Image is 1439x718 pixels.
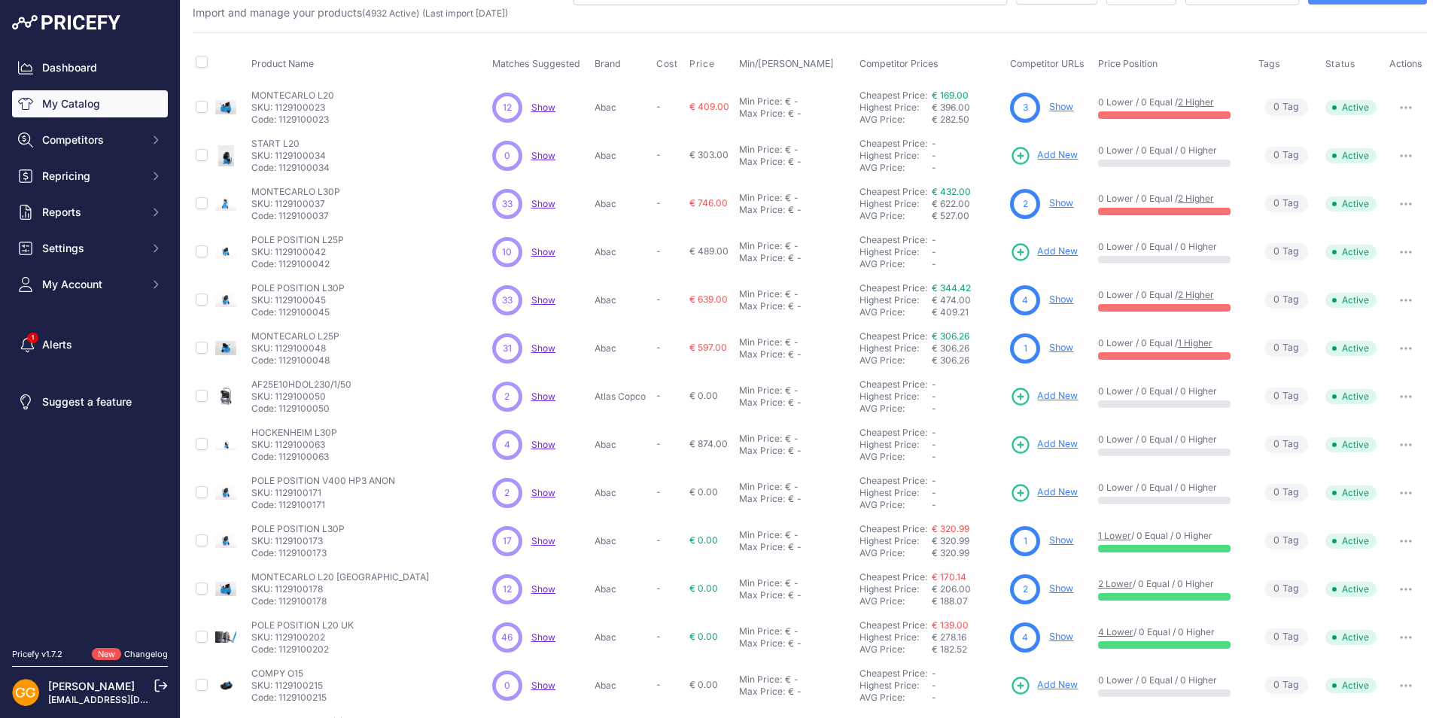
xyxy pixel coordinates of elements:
[859,619,927,631] a: Cheapest Price:
[1178,337,1212,348] a: 1 Higher
[595,439,651,451] p: Abac
[932,330,969,342] a: € 306.26
[932,114,1004,126] div: € 282.50
[859,282,927,294] a: Cheapest Price:
[1098,530,1131,541] a: 1 Lower
[1037,437,1078,452] span: Add New
[689,438,728,449] span: € 874.00
[932,451,936,462] span: -
[932,138,936,149] span: -
[859,439,932,451] div: Highest Price:
[502,294,513,307] span: 33
[859,294,932,306] div: Highest Price:
[739,240,782,252] div: Min Price:
[859,246,932,258] div: Highest Price:
[1264,99,1308,116] span: Tag
[794,108,802,120] div: -
[859,354,932,367] div: AVG Price:
[1258,58,1280,69] span: Tags
[785,481,791,493] div: €
[932,234,936,245] span: -
[1010,675,1078,696] a: Add New
[531,680,555,691] a: Show
[251,427,337,439] p: HOCKENHEIM L30P
[739,288,782,300] div: Min Price:
[859,138,927,149] a: Cheapest Price:
[42,169,141,184] span: Repricing
[656,294,661,305] span: -
[1325,196,1377,211] span: Active
[503,101,512,114] span: 12
[859,523,927,534] a: Cheapest Price:
[932,619,969,631] a: € 139.00
[932,391,936,402] span: -
[531,439,555,450] a: Show
[12,54,168,630] nav: Sidebar
[422,8,508,19] span: (Last import [DATE])
[1037,678,1078,692] span: Add New
[503,342,512,355] span: 31
[1389,58,1422,69] span: Actions
[656,342,661,353] span: -
[251,58,314,69] span: Product Name
[1325,437,1377,452] span: Active
[42,205,141,220] span: Reports
[492,58,580,69] span: Matches Suggested
[531,246,555,257] span: Show
[595,246,651,258] p: Abac
[1049,342,1073,353] a: Show
[1049,101,1073,112] a: Show
[932,427,936,438] span: -
[859,571,927,583] a: Cheapest Price:
[791,336,799,348] div: -
[859,150,932,162] div: Highest Price:
[689,486,718,497] span: € 0.00
[1178,96,1214,108] a: 2 Higher
[1098,578,1133,589] a: 2 Lower
[595,150,651,162] p: Abac
[859,342,932,354] div: Highest Price:
[504,149,510,163] span: 0
[251,330,339,342] p: MONTECARLO L25P
[531,631,555,643] a: Show
[739,108,785,120] div: Max Price:
[531,487,555,498] span: Show
[1273,341,1279,355] span: 0
[859,427,927,438] a: Cheapest Price:
[1010,386,1078,407] a: Add New
[1178,289,1214,300] a: 2 Higher
[689,58,717,70] button: Price
[791,481,799,493] div: -
[859,234,927,245] a: Cheapest Price:
[12,54,168,81] a: Dashboard
[504,438,510,452] span: 4
[1049,631,1073,642] a: Show
[859,330,927,342] a: Cheapest Price:
[859,162,932,174] div: AVG Price:
[1098,96,1243,108] p: 0 Lower / 0 Equal /
[531,583,555,595] a: Show
[1037,389,1078,403] span: Add New
[1325,293,1377,308] span: Active
[932,475,936,486] span: -
[1098,58,1158,69] span: Price Position
[1010,58,1085,69] span: Competitor URLs
[12,126,168,154] button: Competitors
[531,150,555,161] span: Show
[689,58,714,70] span: Price
[791,288,799,300] div: -
[656,438,661,449] span: -
[1098,241,1243,253] p: 0 Lower / 0 Equal / 0 Higher
[859,475,927,486] a: Cheapest Price:
[1049,534,1073,546] a: Show
[739,300,785,312] div: Max Price:
[656,101,661,112] span: -
[739,252,785,264] div: Max Price:
[932,162,936,173] span: -
[595,487,651,499] p: Abac
[859,306,932,318] div: AVG Price:
[656,58,677,70] span: Cost
[1098,289,1243,301] p: 0 Lower / 0 Equal /
[1273,389,1279,403] span: 0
